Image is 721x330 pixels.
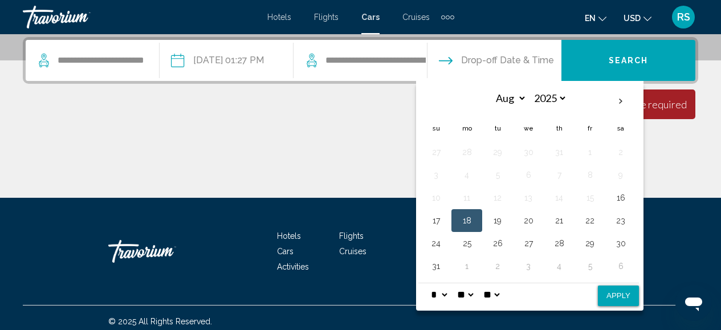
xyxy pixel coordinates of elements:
a: Cars [277,247,294,256]
button: Day 5 [488,167,507,183]
a: Hotels [277,231,301,241]
button: Day 6 [519,167,537,183]
span: USD [624,14,641,23]
span: en [585,14,596,23]
button: Day 25 [458,235,476,251]
button: Next month [605,88,636,115]
button: Day 4 [458,167,476,183]
a: Cruises [339,247,366,256]
button: Day 24 [427,235,445,251]
button: Day 1 [458,258,476,274]
a: Hotels [267,13,291,22]
button: Pickup date: Aug 16, 2025 01:27 PM [171,40,264,81]
button: Change language [585,10,606,26]
a: Travorium [108,234,222,268]
button: Day 8 [581,167,599,183]
button: Day 4 [550,258,568,274]
button: Day 3 [519,258,537,274]
button: Day 9 [612,167,630,183]
a: Activities [277,262,309,271]
button: Day 18 [458,213,476,229]
select: Select minute [455,283,475,306]
button: Day 27 [519,235,537,251]
button: Apply [598,286,639,306]
span: RS [677,11,690,23]
button: Day 15 [581,190,599,206]
select: Select month [490,88,527,108]
button: Day 28 [458,144,476,160]
button: Day 27 [427,144,445,160]
button: Day 16 [612,190,630,206]
button: Day 17 [427,213,445,229]
button: Day 31 [550,144,568,160]
span: Search [609,56,649,66]
button: Day 29 [581,235,599,251]
a: Travorium [23,6,256,28]
button: Extra navigation items [441,8,454,26]
button: Search [561,40,695,81]
button: Day 30 [612,235,630,251]
button: Day 2 [612,144,630,160]
button: Day 2 [488,258,507,274]
button: Day 23 [612,213,630,229]
div: Search widget [26,40,695,81]
button: Day 3 [427,167,445,183]
a: Cruises [402,13,430,22]
button: Day 30 [519,144,537,160]
button: Drop-off date [439,40,554,81]
button: Day 5 [581,258,599,274]
select: Select hour [429,283,449,306]
button: Day 22 [581,213,599,229]
button: Day 10 [427,190,445,206]
button: Day 11 [458,190,476,206]
button: Day 1 [581,144,599,160]
button: Day 29 [488,144,507,160]
button: Day 12 [488,190,507,206]
button: Day 6 [612,258,630,274]
span: © 2025 All Rights Reserved. [108,317,212,326]
a: Flights [314,13,339,22]
button: Day 31 [427,258,445,274]
button: Day 21 [550,213,568,229]
a: Flights [339,231,364,241]
button: Day 26 [488,235,507,251]
button: Day 7 [550,167,568,183]
button: Day 14 [550,190,568,206]
button: Day 20 [519,213,537,229]
button: Day 19 [488,213,507,229]
button: Change currency [624,10,651,26]
button: Day 13 [519,190,537,206]
iframe: Button to launch messaging window [675,284,712,321]
a: Cars [361,13,380,22]
select: Select year [530,88,567,108]
button: User Menu [669,5,698,29]
button: Day 28 [550,235,568,251]
select: Select AM/PM [481,283,502,306]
